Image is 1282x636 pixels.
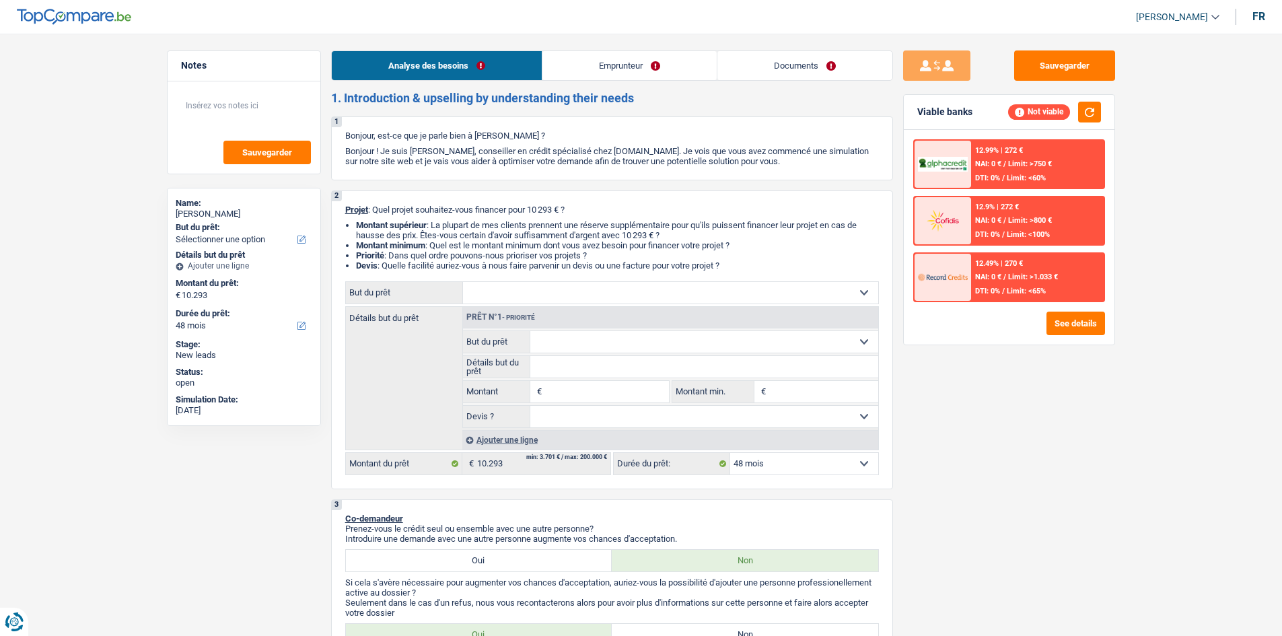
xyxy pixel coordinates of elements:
[345,524,879,534] p: Prenez-vous le crédit seul ou ensemble avec une autre personne?
[346,550,612,571] label: Oui
[346,453,462,474] label: Montant du prêt
[176,405,312,416] div: [DATE]
[332,500,342,510] div: 3
[463,406,531,427] label: Devis ?
[242,148,292,157] span: Sauvegarder
[345,205,368,215] span: Projet
[332,191,342,201] div: 2
[176,222,310,233] label: But du prêt:
[975,259,1023,268] div: 12.49% | 270 €
[1046,312,1105,335] button: See details
[1007,174,1046,182] span: Limit: <60%
[356,240,879,250] li: : Quel est le montant minimum dont vous avez besoin pour financer votre projet ?
[356,250,384,260] strong: Priorité
[1008,104,1070,119] div: Not viable
[1002,174,1005,182] span: /
[975,287,1000,295] span: DTI: 0%
[345,131,879,141] p: Bonjour, est-ce que je parle bien à [PERSON_NAME] ?
[356,260,879,271] li: : Quelle facilité auriez-vous à nous faire parvenir un devis ou une facture pour votre projet ?
[176,308,310,319] label: Durée du prêt:
[176,350,312,361] div: New leads
[345,514,403,524] span: Co-demandeur
[346,282,463,304] label: But du prêt
[223,141,311,164] button: Sauvegarder
[176,394,312,405] div: Simulation Date:
[345,598,879,618] p: Seulement dans le cas d'un refus, nous vous recontacterons alors pour avoir plus d'informations s...
[1002,230,1005,239] span: /
[918,157,968,172] img: AlphaCredit
[356,220,879,240] li: : La plupart de mes clients prennent une réserve supplémentaire pour qu'ils puissent financer leu...
[176,250,312,260] div: Détails but du prêt
[176,378,312,388] div: open
[530,381,545,402] span: €
[1007,230,1050,239] span: Limit: <100%
[1003,216,1006,225] span: /
[345,205,879,215] p: : Quel projet souhaitez-vous financer pour 10 293 € ?
[975,146,1023,155] div: 12.99% | 272 €
[356,250,879,260] li: : Dans quel ordre pouvons-nous prioriser vos projets ?
[1008,160,1052,168] span: Limit: >750 €
[975,174,1000,182] span: DTI: 0%
[332,51,542,80] a: Analyse des besoins
[356,220,427,230] strong: Montant supérieur
[332,117,342,127] div: 1
[17,9,131,25] img: TopCompare Logo
[176,278,310,289] label: Montant du prêt:
[614,453,730,474] label: Durée du prêt:
[1007,287,1046,295] span: Limit: <65%
[917,106,972,118] div: Viable banks
[345,577,879,598] p: Si cela s'avère nécessaire pour augmenter vos chances d'acceptation, auriez-vous la possibilité d...
[754,381,769,402] span: €
[975,160,1001,168] span: NAI: 0 €
[463,381,531,402] label: Montant
[1014,50,1115,81] button: Sauvegarder
[717,51,892,80] a: Documents
[918,208,968,233] img: Cofidis
[672,381,754,402] label: Montant min.
[331,91,893,106] h2: 1. Introduction & upselling by understanding their needs
[463,331,531,353] label: But du prêt
[502,314,535,321] span: - Priorité
[356,240,425,250] strong: Montant minimum
[463,313,538,322] div: Prêt n°1
[975,273,1001,281] span: NAI: 0 €
[1008,216,1052,225] span: Limit: >800 €
[346,307,462,322] label: Détails but du prêt
[176,209,312,219] div: [PERSON_NAME]
[462,430,878,450] div: Ajouter une ligne
[176,261,312,271] div: Ajouter une ligne
[1003,273,1006,281] span: /
[1002,287,1005,295] span: /
[176,198,312,209] div: Name:
[526,454,607,460] div: min: 3.701 € / max: 200.000 €
[176,367,312,378] div: Status:
[176,290,180,301] span: €
[345,534,879,544] p: Introduire une demande avec une autre personne augmente vos chances d'acceptation.
[176,339,312,350] div: Stage:
[1136,11,1208,23] span: [PERSON_NAME]
[1008,273,1058,281] span: Limit: >1.033 €
[1003,160,1006,168] span: /
[975,230,1000,239] span: DTI: 0%
[181,60,307,71] h5: Notes
[918,264,968,289] img: Record Credits
[345,146,879,166] p: Bonjour ! Je suis [PERSON_NAME], conseiller en crédit spécialisé chez [DOMAIN_NAME]. Je vois que ...
[542,51,717,80] a: Emprunteur
[1252,10,1265,23] div: fr
[975,216,1001,225] span: NAI: 0 €
[356,260,378,271] span: Devis
[462,453,477,474] span: €
[612,550,878,571] label: Non
[975,203,1019,211] div: 12.9% | 272 €
[1125,6,1219,28] a: [PERSON_NAME]
[463,356,531,378] label: Détails but du prêt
